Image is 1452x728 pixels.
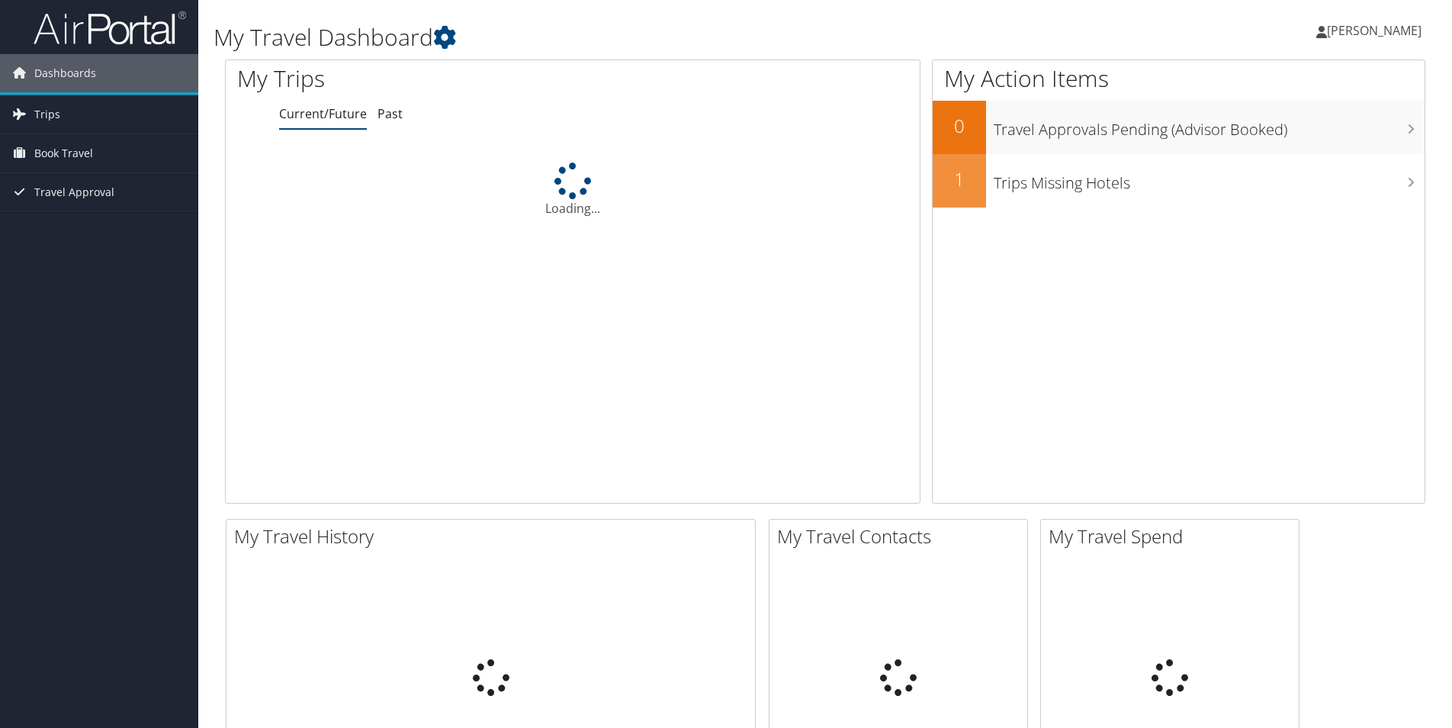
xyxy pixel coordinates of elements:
span: Trips [34,95,60,134]
a: Current/Future [279,105,367,122]
h2: 1 [933,166,986,192]
h2: My Travel Contacts [777,523,1027,549]
h3: Travel Approvals Pending (Advisor Booked) [994,111,1425,140]
img: airportal-logo.png [34,10,186,46]
a: 0Travel Approvals Pending (Advisor Booked) [933,101,1425,154]
a: 1Trips Missing Hotels [933,154,1425,208]
h1: My Action Items [933,63,1425,95]
span: [PERSON_NAME] [1327,22,1421,39]
h2: My Travel Spend [1049,523,1299,549]
h3: Trips Missing Hotels [994,165,1425,194]
a: Past [377,105,403,122]
h2: My Travel History [234,523,755,549]
a: [PERSON_NAME] [1316,8,1437,53]
h1: My Trips [237,63,619,95]
h2: 0 [933,113,986,139]
span: Dashboards [34,54,96,92]
span: Travel Approval [34,173,114,211]
span: Book Travel [34,134,93,172]
div: Loading... [226,163,920,217]
h1: My Travel Dashboard [214,21,1029,53]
